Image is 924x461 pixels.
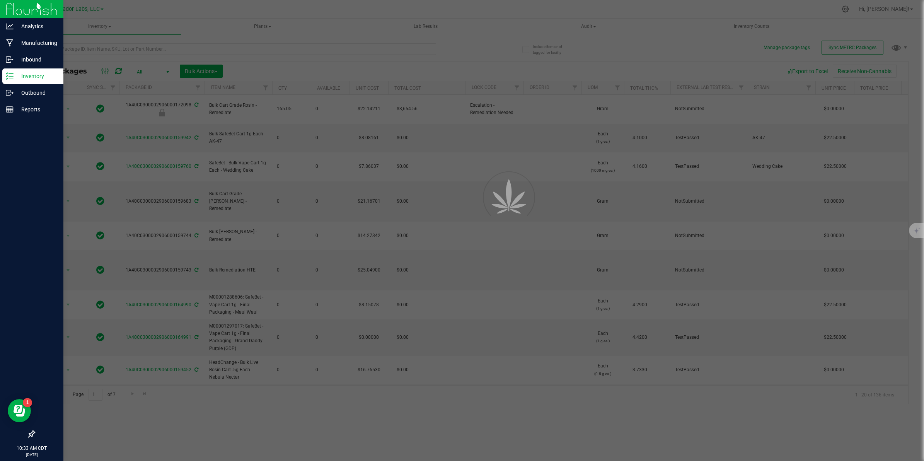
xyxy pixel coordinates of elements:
[23,398,32,407] iframe: Resource center unread badge
[6,56,14,63] inline-svg: Inbound
[14,38,60,48] p: Manufacturing
[3,452,60,458] p: [DATE]
[6,89,14,97] inline-svg: Outbound
[14,22,60,31] p: Analytics
[14,55,60,64] p: Inbound
[14,105,60,114] p: Reports
[14,88,60,97] p: Outbound
[6,72,14,80] inline-svg: Inventory
[8,399,31,422] iframe: Resource center
[3,445,60,452] p: 10:33 AM CDT
[14,72,60,81] p: Inventory
[6,39,14,47] inline-svg: Manufacturing
[6,22,14,30] inline-svg: Analytics
[6,106,14,113] inline-svg: Reports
